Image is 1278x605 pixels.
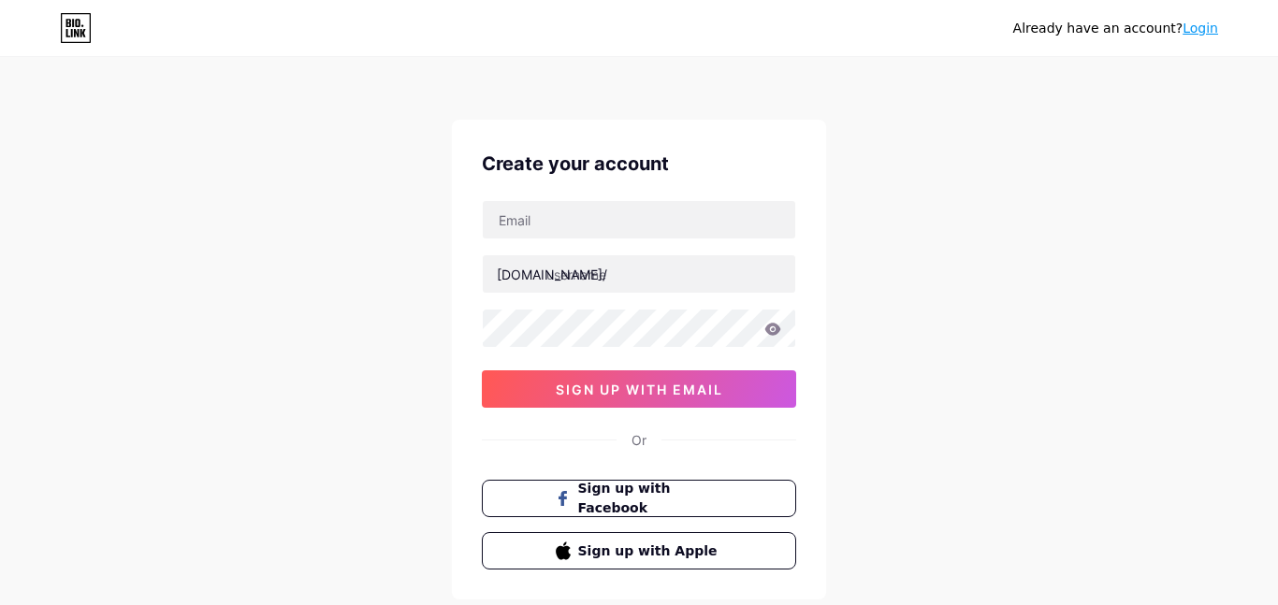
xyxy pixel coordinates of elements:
input: Email [483,201,795,238]
div: Create your account [482,150,796,178]
div: Already have an account? [1013,19,1218,38]
div: Or [632,430,646,450]
button: Sign up with Facebook [482,480,796,517]
a: Login [1183,21,1218,36]
button: Sign up with Apple [482,532,796,569]
button: sign up with email [482,370,796,408]
input: username [483,255,795,293]
div: [DOMAIN_NAME]/ [497,265,607,284]
span: sign up with email [556,382,723,397]
span: Sign up with Apple [578,541,723,561]
span: Sign up with Facebook [578,479,723,518]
